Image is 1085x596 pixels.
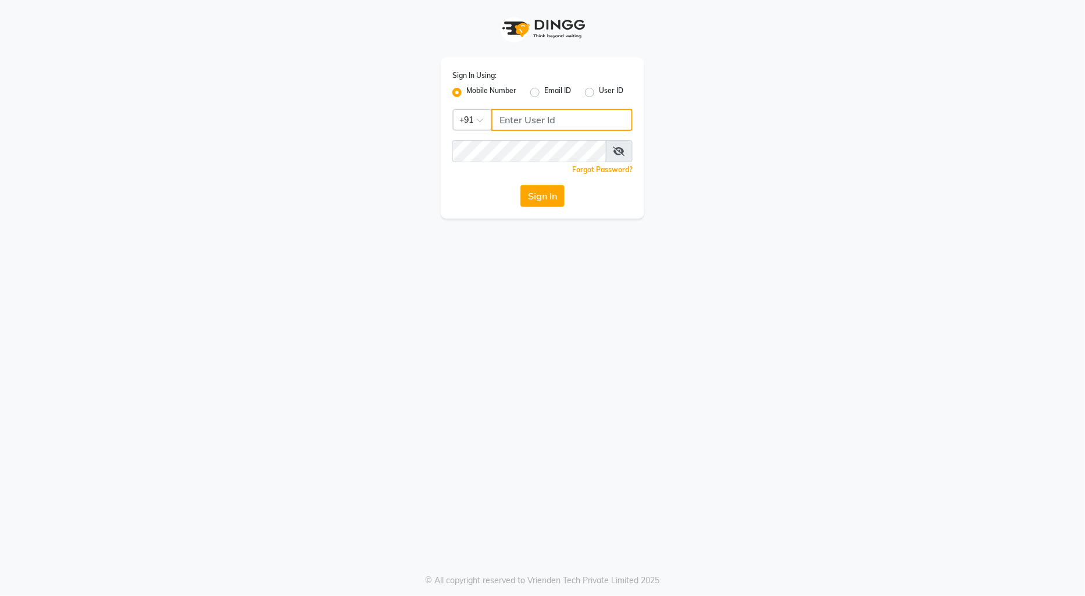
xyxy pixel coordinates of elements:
label: Sign In Using: [452,70,497,81]
button: Sign In [520,185,565,207]
a: Forgot Password? [572,165,633,174]
input: Username [452,140,606,162]
label: User ID [599,85,623,99]
label: Mobile Number [466,85,516,99]
input: Username [491,109,633,131]
label: Email ID [544,85,571,99]
img: logo1.svg [496,12,589,46]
